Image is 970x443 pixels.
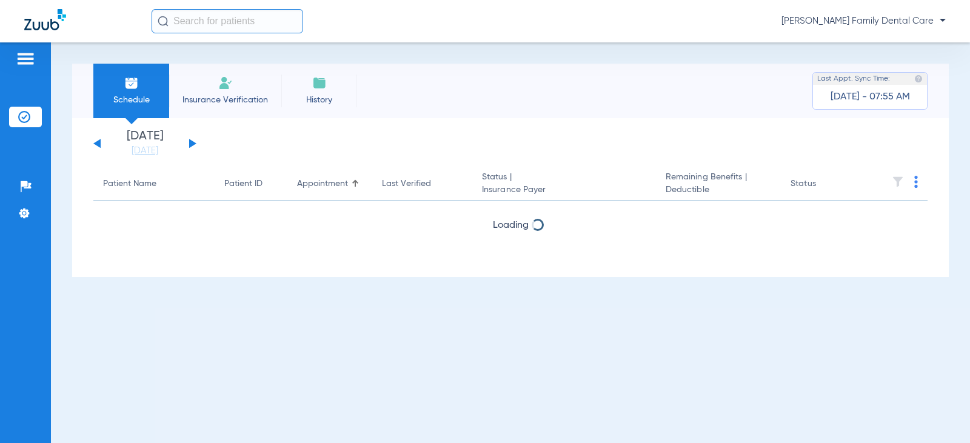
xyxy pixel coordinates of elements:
img: Schedule [124,76,139,90]
div: Patient ID [224,178,263,190]
a: [DATE] [109,145,181,157]
div: Appointment [297,178,348,190]
div: Appointment [297,178,363,190]
span: Loading [493,221,529,230]
img: last sync help info [914,75,923,83]
div: Patient Name [103,178,205,190]
img: hamburger-icon [16,52,35,66]
div: Patient Name [103,178,156,190]
img: Zuub Logo [24,9,66,30]
div: Last Verified [382,178,431,190]
img: group-dot-blue.svg [914,176,918,188]
span: Last Appt. Sync Time: [817,73,890,85]
span: Insurance Payer [482,184,646,196]
div: Last Verified [382,178,463,190]
span: Deductible [666,184,771,196]
img: Manual Insurance Verification [218,76,233,90]
img: filter.svg [892,176,904,188]
span: History [290,94,348,106]
input: Search for patients [152,9,303,33]
div: Patient ID [224,178,278,190]
span: Schedule [102,94,160,106]
th: Status | [472,167,656,201]
span: Insurance Verification [178,94,272,106]
th: Status [781,167,863,201]
th: Remaining Benefits | [656,167,781,201]
img: Search Icon [158,16,169,27]
span: [DATE] - 07:55 AM [831,91,910,103]
span: [PERSON_NAME] Family Dental Care [781,15,946,27]
img: History [312,76,327,90]
li: [DATE] [109,130,181,157]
